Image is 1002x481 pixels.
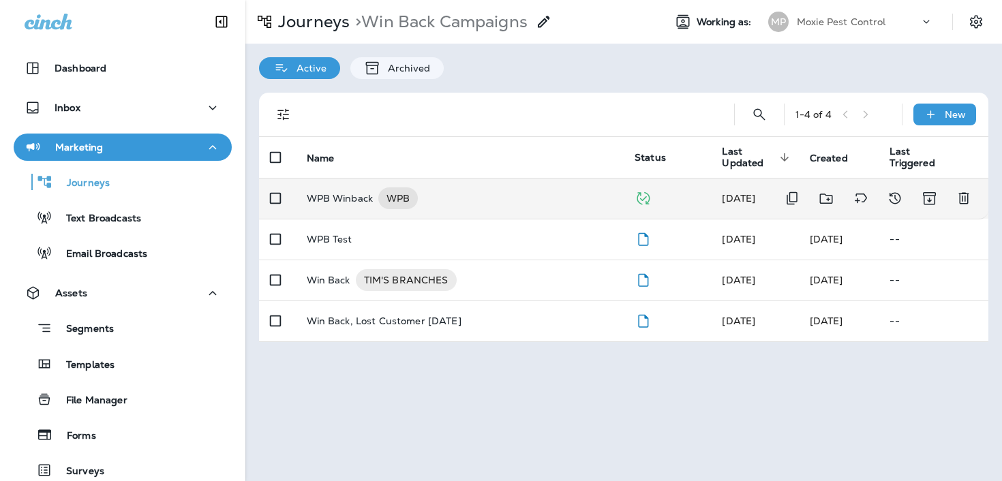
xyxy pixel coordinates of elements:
[350,12,528,32] p: Win Back Campaigns
[378,187,418,209] div: WPB
[14,134,232,161] button: Marketing
[52,465,104,478] p: Surveys
[55,142,103,153] p: Marketing
[890,146,952,169] span: Last Triggered
[810,315,843,327] span: J-P Scoville
[307,234,352,245] p: WPB Test
[53,177,110,190] p: Journeys
[307,153,335,164] span: Name
[356,269,457,291] div: TIM'S BRANCHES
[14,385,232,414] button: File Manager
[270,101,297,128] button: Filters
[273,12,350,32] p: Journeys
[722,315,755,327] span: Deanna Durrant
[14,94,232,121] button: Inbox
[55,102,80,113] p: Inbox
[795,109,832,120] div: 1 - 4 of 4
[778,185,806,213] button: Duplicate
[14,238,232,267] button: Email Broadcasts
[307,187,374,209] p: WPB Winback
[14,203,232,232] button: Text Broadcasts
[847,185,875,213] button: Add tags
[890,315,977,326] p: --
[52,248,147,261] p: Email Broadcasts
[722,274,755,286] span: Jason Munk
[890,234,977,245] p: --
[810,152,866,164] span: Created
[945,109,966,120] p: New
[14,420,232,449] button: Forms
[950,185,977,213] button: Delete
[722,146,793,169] span: Last Updated
[307,152,352,164] span: Name
[52,394,127,407] p: File Manager
[14,168,232,196] button: Journeys
[378,191,418,205] span: WPB
[810,153,848,164] span: Created
[52,359,115,372] p: Templates
[53,430,96,443] p: Forms
[307,269,350,291] p: Win Back
[52,323,114,337] p: Segments
[55,288,87,298] p: Assets
[356,273,457,287] span: TIM'S BRANCHES
[635,151,666,164] span: Status
[746,101,773,128] button: Search Journeys
[810,233,843,245] span: Deanna Durrant
[890,275,977,285] p: --
[14,313,232,343] button: Segments
[813,185,840,213] button: Move to folder
[14,350,232,378] button: Templates
[635,313,652,326] span: Draft
[635,273,652,285] span: Draft
[881,185,909,213] button: View Changelog
[964,10,988,34] button: Settings
[722,146,775,169] span: Last Updated
[697,16,755,28] span: Working as:
[55,63,106,74] p: Dashboard
[635,232,652,244] span: Draft
[381,63,430,74] p: Archived
[52,213,141,226] p: Text Broadcasts
[722,192,755,204] span: Deanna Durrant
[14,55,232,82] button: Dashboard
[202,8,241,35] button: Collapse Sidebar
[307,315,461,326] p: Win Back, Lost Customer [DATE]
[14,279,232,307] button: Assets
[768,12,789,32] div: MP
[915,185,943,213] button: Archive
[722,233,755,245] span: Deanna Durrant
[890,146,935,169] span: Last Triggered
[635,191,652,203] span: Published
[797,16,886,27] p: Moxie Pest Control
[290,63,327,74] p: Active
[810,274,843,286] span: Deanna Durrant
